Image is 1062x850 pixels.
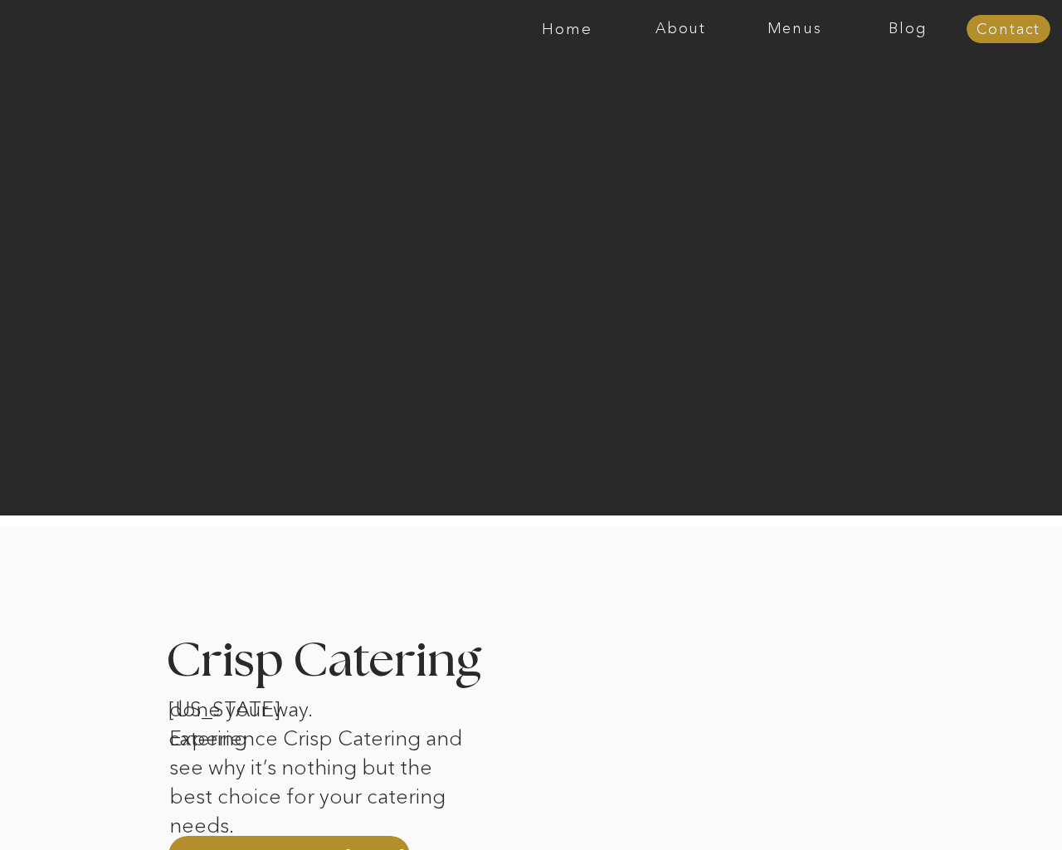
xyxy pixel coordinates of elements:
h3: Crisp Catering [166,637,524,686]
h1: [US_STATE] catering [168,695,341,716]
a: Home [510,21,624,37]
a: About [624,21,738,37]
a: Menus [738,21,851,37]
a: Blog [851,21,965,37]
iframe: podium webchat widget bubble [896,767,1062,850]
p: done your way. Experience Crisp Catering and see why it’s nothing but the best choice for your ca... [169,695,472,800]
a: Contact [967,22,1050,38]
